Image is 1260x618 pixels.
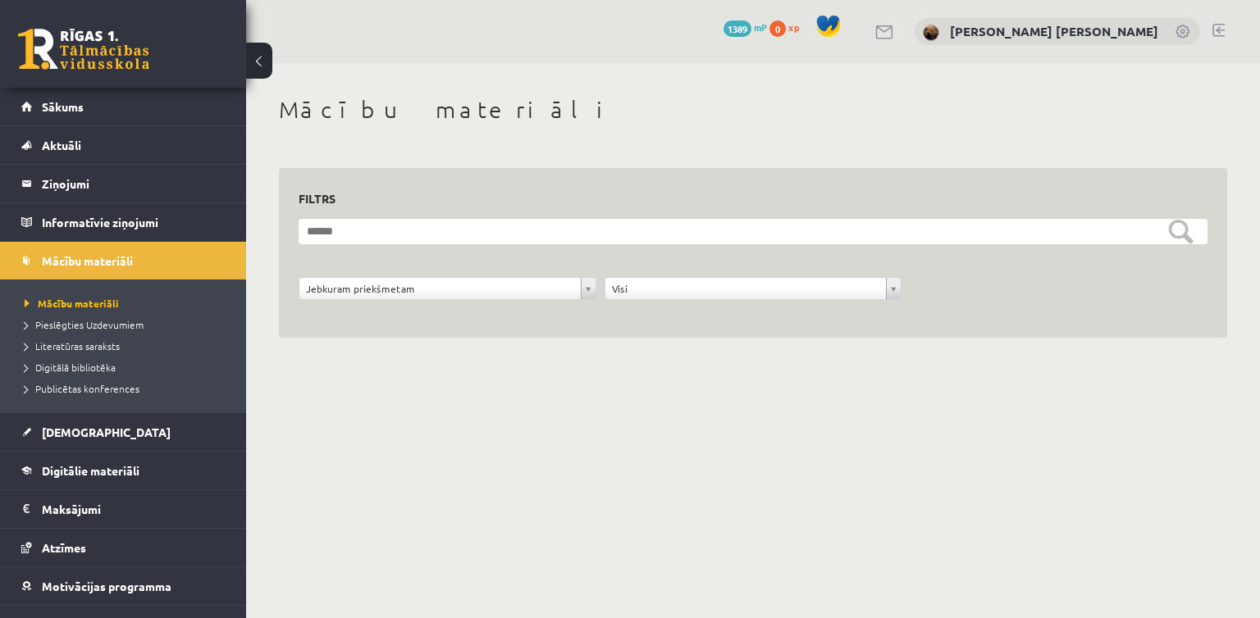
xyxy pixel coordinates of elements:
span: Publicētas konferences [25,382,139,395]
a: Digitālā bibliotēka [25,360,230,375]
a: Rīgas 1. Tālmācības vidusskola [18,29,149,70]
span: Mācību materiāli [42,253,133,268]
a: [PERSON_NAME] [PERSON_NAME] [950,23,1158,39]
h3: Filtrs [299,188,1188,210]
a: Digitālie materiāli [21,452,226,489]
a: Maksājumi [21,490,226,528]
span: Pieslēgties Uzdevumiem [25,318,144,331]
a: Mācību materiāli [21,242,226,279]
a: Ziņojumi [21,165,226,202]
span: [DEMOGRAPHIC_DATA] [42,425,171,439]
img: Pēteris Anatolijs Drazlovskis [923,25,939,41]
a: Mācību materiāli [25,296,230,311]
span: 0 [769,20,786,37]
span: Sākums [42,99,84,114]
h1: Mācību materiāli [279,96,1227,124]
a: Motivācijas programma [21,567,226,605]
a: Visi [605,278,902,299]
legend: Informatīvie ziņojumi [42,203,226,241]
span: Aktuāli [42,138,81,152]
a: Atzīmes [21,529,226,566]
a: Pieslēgties Uzdevumiem [25,317,230,332]
a: Sākums [21,88,226,125]
span: Motivācijas programma [42,579,171,593]
a: Publicētas konferences [25,381,230,396]
a: 1389 mP [724,20,767,34]
a: 0 xp [769,20,807,34]
a: [DEMOGRAPHIC_DATA] [21,413,226,451]
span: Atzīmes [42,540,86,555]
span: Digitālā bibliotēka [25,361,116,374]
span: Literatūras saraksts [25,339,120,352]
span: Jebkuram priekšmetam [306,278,574,299]
span: xp [788,20,799,34]
span: 1389 [724,20,751,37]
span: Mācību materiāli [25,297,119,310]
a: Aktuāli [21,126,226,164]
legend: Ziņojumi [42,165,226,202]
a: Jebkuram priekšmetam [299,278,596,299]
span: Digitālie materiāli [42,463,139,478]
span: mP [754,20,767,34]
a: Literatūras saraksts [25,339,230,353]
a: Informatīvie ziņojumi [21,203,226,241]
legend: Maksājumi [42,490,226,528]
span: Visi [612,278,880,299]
